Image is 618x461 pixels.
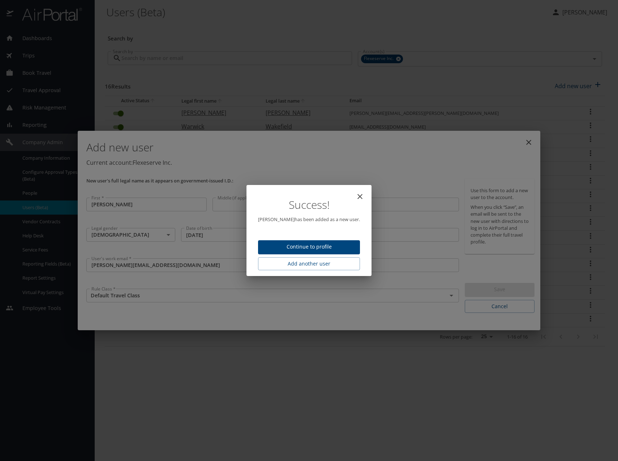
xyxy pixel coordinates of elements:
span: Add another user [264,259,354,268]
button: Continue to profile [258,240,360,254]
p: [PERSON_NAME] has been added as a new user. [258,216,360,223]
button: Add another user [258,257,360,271]
button: close [351,188,369,205]
h1: Success! [258,199,360,210]
span: Continue to profile [264,242,354,251]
